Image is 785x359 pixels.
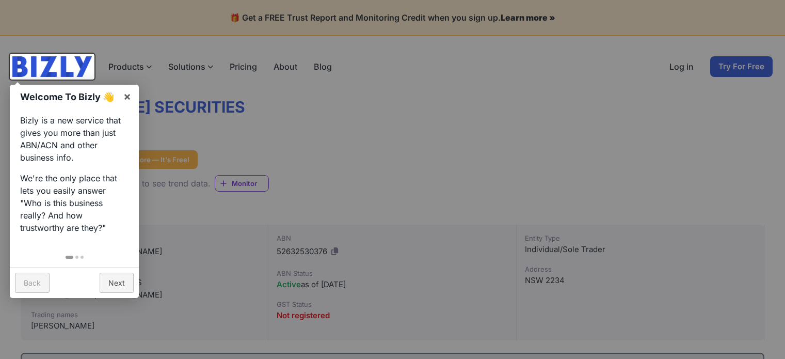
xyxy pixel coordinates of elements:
p: Bizly is a new service that gives you more than just ABN/ACN and other business info. [20,114,129,164]
a: × [116,85,139,108]
a: Back [15,273,50,293]
p: We're the only place that lets you easily answer "Who is this business really? And how trustworth... [20,172,129,234]
h1: Welcome To Bizly 👋 [20,90,118,104]
a: Next [100,273,134,293]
